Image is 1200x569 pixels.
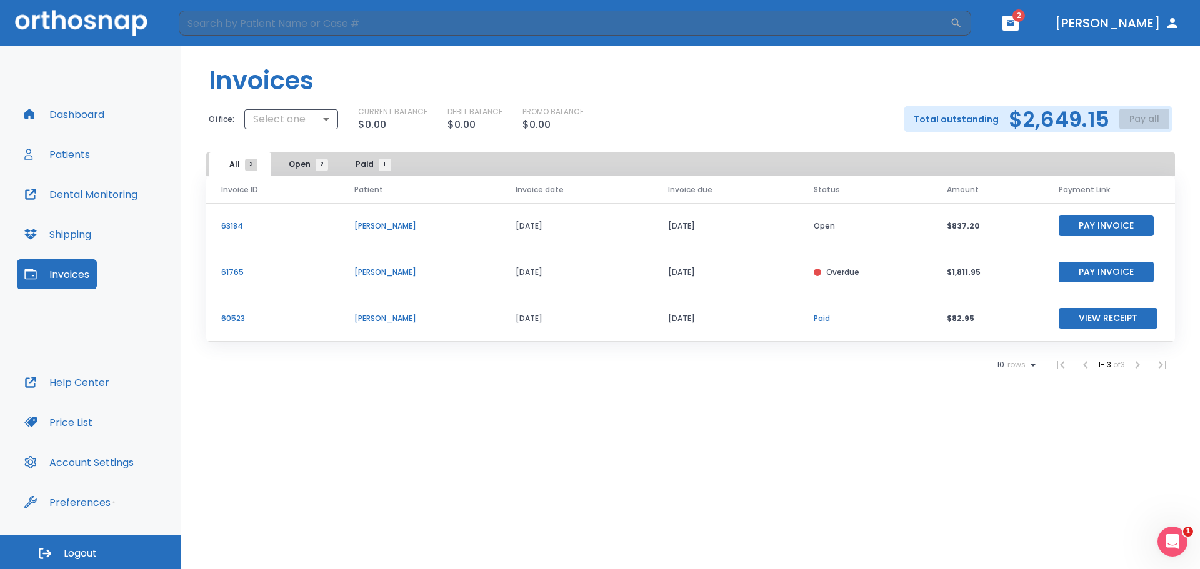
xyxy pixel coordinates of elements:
[209,114,234,125] p: Office:
[209,152,404,176] div: tabs
[289,159,322,170] span: Open
[947,313,1029,324] p: $82.95
[447,117,476,132] p: $0.00
[1059,262,1154,282] button: Pay Invoice
[914,112,999,127] p: Total outstanding
[501,249,653,295] td: [DATE]
[221,267,324,278] p: 61765
[814,184,840,195] span: Status
[356,159,385,170] span: Paid
[379,159,391,171] span: 1
[245,159,257,171] span: 3
[244,107,338,132] div: Select one
[947,220,1029,232] p: $837.20
[1059,312,1157,323] a: View Receipt
[229,159,251,170] span: All
[17,179,145,209] button: Dental Monitoring
[17,367,117,397] button: Help Center
[358,106,427,117] p: CURRENT BALANCE
[1098,359,1113,370] span: 1 - 3
[1157,527,1187,557] iframe: Intercom live chat
[1009,110,1109,129] h2: $2,649.15
[653,295,799,342] td: [DATE]
[501,295,653,342] td: [DATE]
[221,220,324,232] p: 63184
[501,203,653,249] td: [DATE]
[17,99,112,129] button: Dashboard
[358,117,386,132] p: $0.00
[814,313,830,324] a: Paid
[997,360,1004,369] span: 10
[668,184,712,195] span: Invoice due
[354,313,486,324] p: [PERSON_NAME]
[1059,184,1110,195] span: Payment Link
[354,184,383,195] span: Patient
[826,267,859,278] p: Overdue
[221,313,324,324] p: 60523
[1113,359,1125,370] span: of 3
[17,447,141,477] button: Account Settings
[1059,215,1154,236] button: Pay Invoice
[1059,266,1154,277] a: Pay Invoice
[354,267,486,278] p: [PERSON_NAME]
[653,249,799,295] td: [DATE]
[522,117,551,132] p: $0.00
[799,203,932,249] td: Open
[516,184,564,195] span: Invoice date
[354,220,486,232] p: [PERSON_NAME]
[653,203,799,249] td: [DATE]
[1059,220,1154,230] a: Pay Invoice
[947,267,1029,278] p: $1,811.95
[1012,9,1025,22] span: 2
[17,487,118,517] button: Preferences
[15,10,147,36] img: Orthosnap
[108,497,119,508] div: Tooltip anchor
[316,159,328,171] span: 2
[209,62,314,99] h1: Invoices
[221,184,258,195] span: Invoice ID
[522,106,584,117] p: PROMO BALANCE
[17,259,97,289] button: Invoices
[947,184,979,195] span: Amount
[1183,527,1193,537] span: 1
[447,106,502,117] p: DEBIT BALANCE
[1050,12,1185,34] button: [PERSON_NAME]
[64,547,97,560] span: Logout
[17,407,100,437] button: Price List
[1059,308,1157,329] button: View Receipt
[179,11,950,36] input: Search by Patient Name or Case #
[17,139,97,169] button: Patients
[17,219,99,249] button: Shipping
[1004,360,1026,369] span: rows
